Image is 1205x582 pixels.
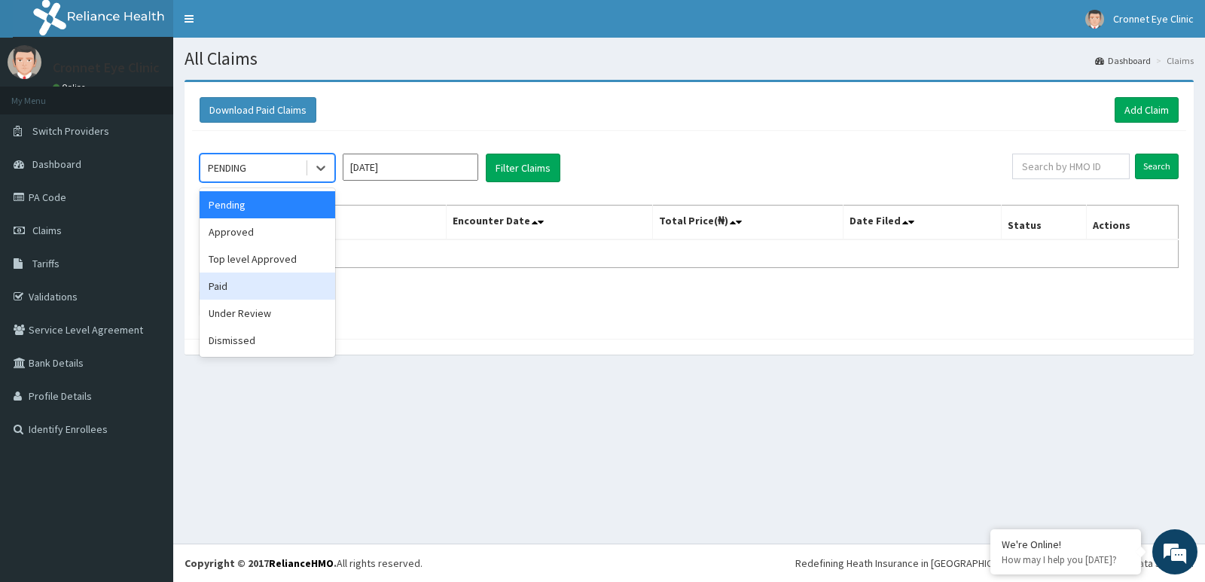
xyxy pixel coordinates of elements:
th: Actions [1086,206,1178,240]
div: Redefining Heath Insurance in [GEOGRAPHIC_DATA] using Telemedicine and Data Science! [795,556,1194,571]
button: Download Paid Claims [200,97,316,123]
span: Dashboard [32,157,81,171]
span: Cronnet Eye Clinic [1113,12,1194,26]
a: Dashboard [1095,54,1151,67]
span: Claims [32,224,62,237]
div: We're Online! [1002,538,1130,551]
a: Online [53,82,89,93]
div: Dismissed [200,327,335,354]
div: Top level Approved [200,245,335,273]
input: Search [1135,154,1179,179]
th: Encounter Date [447,206,652,240]
span: Switch Providers [32,124,109,138]
th: Total Price(₦) [652,206,843,240]
th: Status [1001,206,1086,240]
p: How may I help you today? [1002,553,1130,566]
h1: All Claims [185,49,1194,69]
div: Paid [200,273,335,300]
div: Pending [200,191,335,218]
th: Date Filed [843,206,1002,240]
img: User Image [8,45,41,79]
button: Filter Claims [486,154,560,182]
a: RelianceHMO [269,556,334,570]
span: Tariffs [32,257,59,270]
strong: Copyright © 2017 . [185,556,337,570]
input: Search by HMO ID [1012,154,1130,179]
a: Add Claim [1115,97,1179,123]
footer: All rights reserved. [173,544,1205,582]
div: PENDING [208,160,246,175]
div: Under Review [200,300,335,327]
li: Claims [1152,54,1194,67]
p: Cronnet Eye Clinic [53,61,160,75]
img: User Image [1085,10,1104,29]
div: Approved [200,218,335,245]
input: Select Month and Year [343,154,478,181]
